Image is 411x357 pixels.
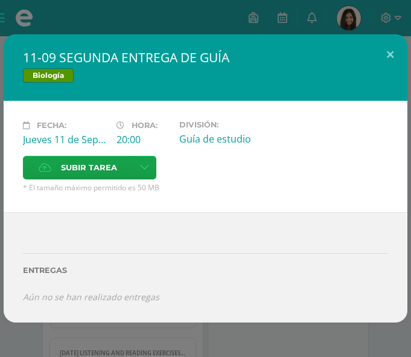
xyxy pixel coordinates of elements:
[116,133,170,146] div: 20:00
[23,49,388,66] h2: 11-09 SEGUNDA ENTREGA DE GUÍA
[23,266,388,275] label: Entregas
[37,121,66,130] span: Fecha:
[23,291,159,303] i: Aún no se han realizado entregas
[179,120,263,129] label: División:
[373,34,407,76] button: Close (Esc)
[23,133,107,146] div: Jueves 11 de Septiembre
[61,156,117,179] span: Subir tarea
[179,132,263,146] div: Guía de estudio
[23,182,388,193] span: * El tamaño máximo permitido es 50 MB
[23,68,74,83] span: Biología
[132,121,158,130] span: Hora:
